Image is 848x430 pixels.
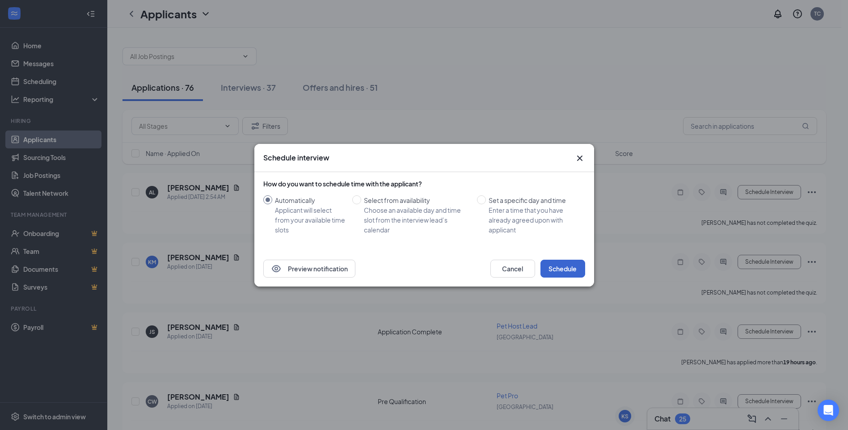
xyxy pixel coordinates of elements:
[364,195,470,205] div: Select from availability
[263,153,329,163] h3: Schedule interview
[490,260,535,278] button: Cancel
[263,179,585,188] div: How do you want to schedule time with the applicant?
[540,260,585,278] button: Schedule
[364,205,470,235] div: Choose an available day and time slot from the interview lead’s calendar
[818,400,839,421] div: Open Intercom Messenger
[275,195,345,205] div: Automatically
[263,260,355,278] button: EyePreview notification
[271,263,282,274] svg: Eye
[489,205,578,235] div: Enter a time that you have already agreed upon with applicant
[489,195,578,205] div: Set a specific day and time
[275,205,345,235] div: Applicant will select from your available time slots
[574,153,585,164] button: Close
[574,153,585,164] svg: Cross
